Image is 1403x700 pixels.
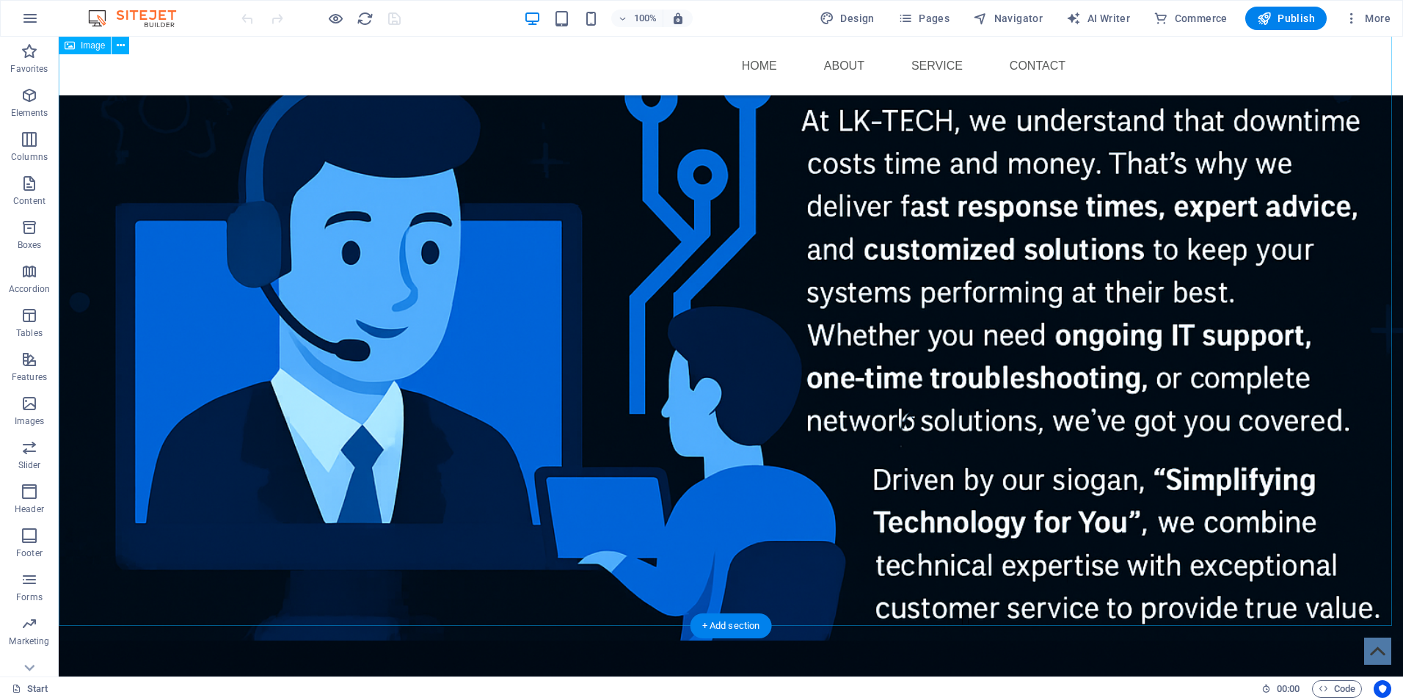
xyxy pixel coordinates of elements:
[633,10,657,27] h6: 100%
[1261,680,1300,698] h6: Session time
[1287,683,1289,694] span: :
[357,10,373,27] i: Reload page
[1060,7,1136,30] button: AI Writer
[814,7,881,30] button: Design
[1257,11,1315,26] span: Publish
[81,41,105,50] span: Image
[13,195,45,207] p: Content
[84,10,194,27] img: Editor Logo
[15,503,44,515] p: Header
[15,415,45,427] p: Images
[898,11,950,26] span: Pages
[611,10,663,27] button: 100%
[356,10,373,27] button: reload
[814,7,881,30] div: Design (Ctrl+Alt+Y)
[820,11,875,26] span: Design
[1066,11,1130,26] span: AI Writer
[12,680,48,698] a: Click to cancel selection. Double-click to open Pages
[1319,680,1355,698] span: Code
[11,151,48,163] p: Columns
[18,459,41,471] p: Slider
[12,371,47,383] p: Features
[16,547,43,559] p: Footer
[1344,11,1391,26] span: More
[9,283,50,295] p: Accordion
[1374,680,1391,698] button: Usercentrics
[16,327,43,339] p: Tables
[690,613,772,638] div: + Add section
[671,12,685,25] i: On resize automatically adjust zoom level to fit chosen device.
[1277,680,1300,698] span: 00 00
[1148,7,1233,30] button: Commerce
[9,635,49,647] p: Marketing
[1312,680,1362,698] button: Code
[1245,7,1327,30] button: Publish
[327,10,344,27] button: Click here to leave preview mode and continue editing
[1154,11,1228,26] span: Commerce
[892,7,955,30] button: Pages
[10,63,48,75] p: Favorites
[16,591,43,603] p: Forms
[973,11,1043,26] span: Navigator
[11,107,48,119] p: Elements
[1338,7,1396,30] button: More
[18,239,42,251] p: Boxes
[967,7,1049,30] button: Navigator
